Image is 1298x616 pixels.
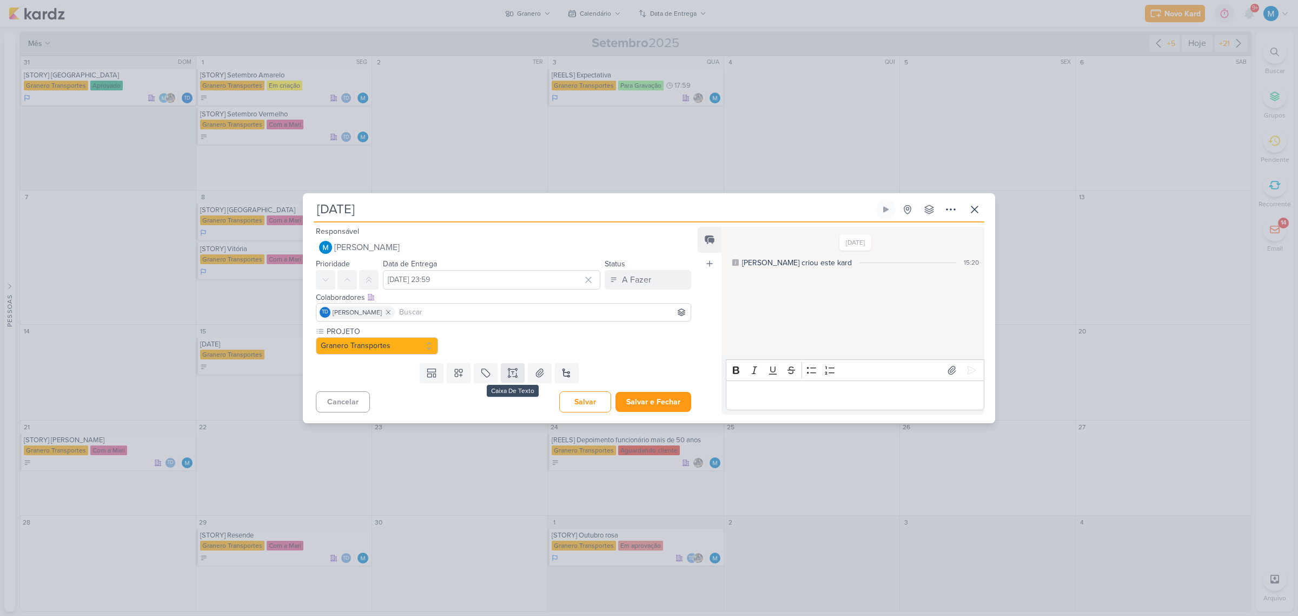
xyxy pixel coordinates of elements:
[559,391,611,412] button: Salvar
[326,326,438,337] label: PROJETO
[316,259,350,268] label: Prioridade
[882,205,890,214] div: Ligar relógio
[316,292,691,303] div: Colaboradores
[964,258,979,267] div: 15:20
[615,392,691,412] button: Salvar e Fechar
[726,359,984,381] div: Editor toolbar
[316,391,370,412] button: Cancelar
[487,385,539,397] div: Caixa De Texto
[605,270,691,290] button: A Fazer
[397,306,688,319] input: Buscar
[314,200,874,219] input: Kard Sem Título
[726,381,984,410] div: Editor editing area: main
[742,257,852,268] div: [PERSON_NAME] criou este kard
[320,307,330,318] div: Thais de carvalho
[316,238,691,257] button: [PERSON_NAME]
[605,259,625,268] label: Status
[383,270,600,290] input: Select a date
[316,337,438,355] button: Granero Transportes
[319,241,332,254] img: MARIANA MIRANDA
[322,310,328,315] p: Td
[622,273,651,286] div: A Fazer
[334,241,400,254] span: [PERSON_NAME]
[333,307,382,317] span: [PERSON_NAME]
[316,227,359,236] label: Responsável
[383,259,437,268] label: Data de Entrega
